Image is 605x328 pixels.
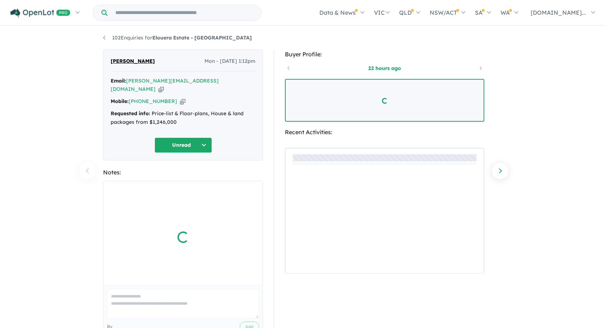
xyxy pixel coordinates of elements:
[354,65,415,72] a: 22 hours ago
[109,5,260,20] input: Try estate name, suburb, builder or developer
[103,168,263,177] div: Notes:
[180,98,185,105] button: Copy
[111,98,129,104] strong: Mobile:
[111,110,150,117] strong: Requested info:
[10,9,70,18] img: Openlot PRO Logo White
[154,137,212,153] button: Unread
[285,50,484,59] div: Buyer Profile:
[129,98,177,104] a: [PHONE_NUMBER]
[285,127,484,137] div: Recent Activities:
[204,57,255,66] span: Mon - [DATE] 1:12pm
[103,34,502,42] nav: breadcrumb
[152,34,252,41] strong: Elouera Estate - [GEOGRAPHIC_DATA]
[158,85,164,93] button: Copy
[111,57,155,66] span: [PERSON_NAME]
[531,9,586,16] span: [DOMAIN_NAME]...
[111,78,219,93] a: [PERSON_NAME][EMAIL_ADDRESS][DOMAIN_NAME]
[111,78,126,84] strong: Email:
[111,109,255,127] div: Price-list & Floor-plans, House & land packages from $1,246,000
[103,34,252,41] a: 102Enquiries forElouera Estate - [GEOGRAPHIC_DATA]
